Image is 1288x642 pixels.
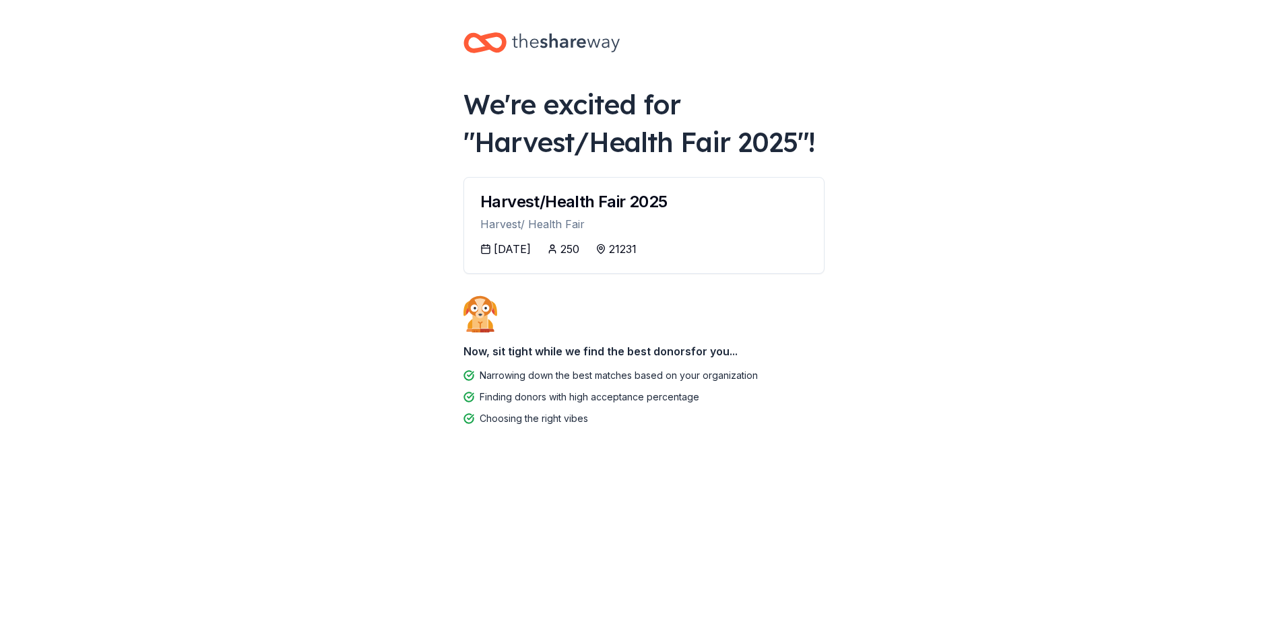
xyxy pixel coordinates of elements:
[463,338,825,365] div: Now, sit tight while we find the best donors for you...
[560,241,579,257] div: 250
[480,215,808,233] div: Harvest/ Health Fair
[463,295,497,332] img: Dog waiting patiently
[480,389,699,405] div: Finding donors with high acceptance percentage
[494,241,531,257] div: [DATE]
[463,85,825,161] div: We're excited for " Harvest/Health Fair 2025 "!
[480,411,588,427] div: Choosing the right vibes
[480,367,758,384] div: Narrowing down the best matches based on your organization
[609,241,637,257] div: 21231
[480,194,808,210] div: Harvest/Health Fair 2025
